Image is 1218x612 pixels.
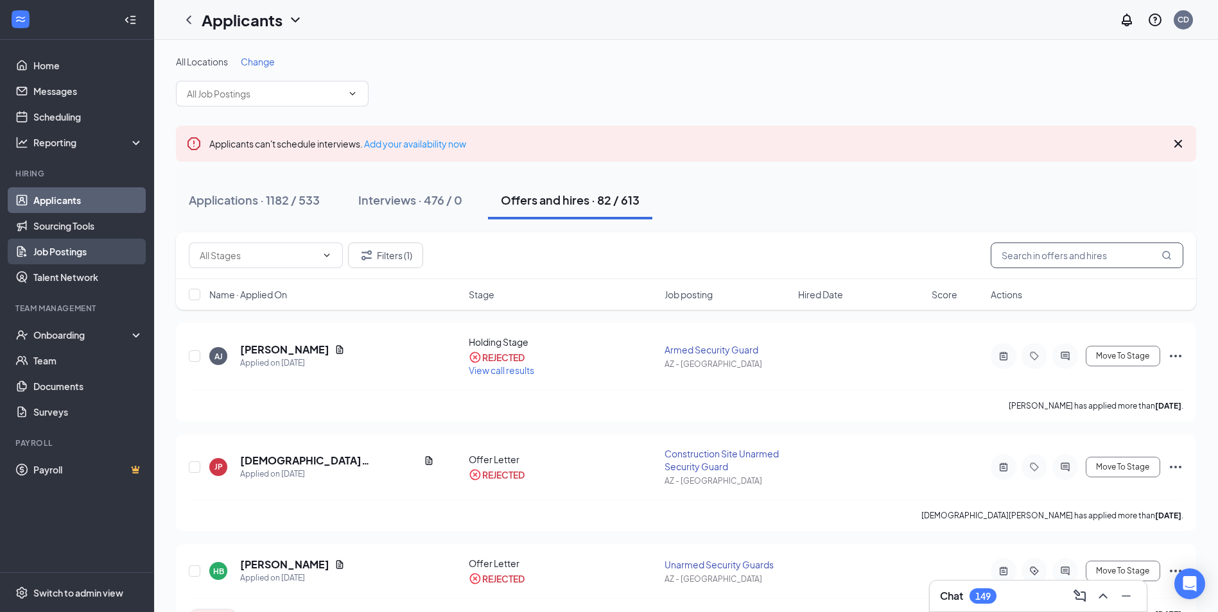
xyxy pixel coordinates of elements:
[424,455,434,466] svg: Document
[1155,401,1181,411] b: [DATE]
[1161,250,1172,260] svg: MagnifyingGlass
[240,343,329,357] h5: [PERSON_NAME]
[33,213,143,239] a: Sourcing Tools
[1072,588,1088,604] svg: ComposeMessage
[501,192,639,208] div: Offers and hires · 82 / 613
[1057,351,1073,361] svg: ActiveChat
[469,453,657,466] div: Offer Letter
[240,357,345,370] div: Applied on [DATE]
[186,136,202,151] svg: Error
[240,557,329,572] h5: [PERSON_NAME]
[975,591,991,602] div: 149
[665,574,790,584] div: AZ - [GEOGRAPHIC_DATA]
[1096,566,1149,575] span: Move To Stage
[124,13,137,26] svg: Collapse
[1096,463,1149,472] span: Move To Stage
[15,328,28,341] svg: UserCheck
[200,248,317,262] input: All Stages
[1070,586,1090,606] button: ComposeMessage
[940,589,963,603] h3: Chat
[1093,586,1113,606] button: ChevronUp
[202,9,283,31] h1: Applicants
[1027,566,1042,576] svg: ActiveTag
[1168,459,1183,475] svg: Ellipses
[469,351,482,364] svg: CrossCircle
[33,53,143,78] a: Home
[240,572,345,584] div: Applied on [DATE]
[1174,568,1205,599] div: Open Intercom Messenger
[1086,561,1160,581] button: Move To Stage
[33,239,143,264] a: Job Postings
[213,566,224,577] div: HB
[482,468,525,481] div: REJECTED
[33,136,144,149] div: Reporting
[335,559,345,570] svg: Document
[176,56,228,67] span: All Locations
[665,359,790,370] div: AZ - [GEOGRAPHIC_DATA]
[1027,351,1042,361] svg: Tag
[181,12,196,28] svg: ChevronLeft
[33,264,143,290] a: Talent Network
[469,468,482,481] svg: CrossCircle
[209,138,466,149] span: Applicants can't schedule interviews.
[33,328,132,341] div: Onboarding
[359,248,374,263] svg: Filter
[33,586,123,599] div: Switch to admin view
[921,510,1183,521] p: [DEMOGRAPHIC_DATA][PERSON_NAME] has applied more than .
[15,136,28,149] svg: Analysis
[1147,12,1163,28] svg: QuestionInfo
[33,104,143,130] a: Scheduling
[335,344,345,355] svg: Document
[348,242,423,268] button: Filter Filters (1)
[1116,586,1136,606] button: Minimize
[1009,400,1183,411] p: [PERSON_NAME] has applied more than .
[187,87,342,101] input: All Job Postings
[14,13,27,26] svg: WorkstreamLogo
[665,343,790,356] div: Armed Security Guard
[1168,348,1183,364] svg: Ellipses
[996,566,1011,576] svg: ActiveNote
[1086,346,1160,366] button: Move To Stage
[798,288,843,301] span: Hired Date
[33,348,143,373] a: Team
[482,572,525,585] div: REJECTED
[347,89,358,99] svg: ChevronDown
[15,586,28,599] svg: Settings
[1027,462,1042,472] svg: Tag
[1168,563,1183,579] svg: Ellipses
[189,192,320,208] div: Applications · 1182 / 533
[240,454,419,468] h5: [DEMOGRAPHIC_DATA][PERSON_NAME]
[33,457,143,482] a: PayrollCrown
[469,336,657,348] div: Holding Stage
[482,351,525,364] div: REJECTED
[240,468,434,480] div: Applied on [DATE]
[1178,14,1189,25] div: CD
[214,351,223,362] div: AJ
[991,242,1183,268] input: Search in offers and hires
[15,168,141,179] div: Hiring
[1118,588,1134,604] svg: Minimize
[1095,588,1111,604] svg: ChevronUp
[665,558,790,571] div: Unarmed Security Guards
[996,462,1011,472] svg: ActiveNote
[33,399,143,425] a: Surveys
[358,192,462,208] div: Interviews · 476 / 0
[33,373,143,399] a: Documents
[1057,566,1073,576] svg: ActiveChat
[15,303,141,314] div: Team Management
[322,250,332,260] svg: ChevronDown
[288,12,303,28] svg: ChevronDown
[665,288,713,301] span: Job posting
[1170,136,1186,151] svg: Cross
[469,288,494,301] span: Stage
[1086,457,1160,477] button: Move To Stage
[33,78,143,104] a: Messages
[1096,352,1149,361] span: Move To Stage
[469,557,657,570] div: Offer Letter
[1155,511,1181,520] b: [DATE]
[15,438,141,448] div: Payroll
[1057,462,1073,472] svg: ActiveChat
[665,475,790,486] div: AZ - [GEOGRAPHIC_DATA]
[665,447,790,473] div: Construction Site Unarmed Security Guard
